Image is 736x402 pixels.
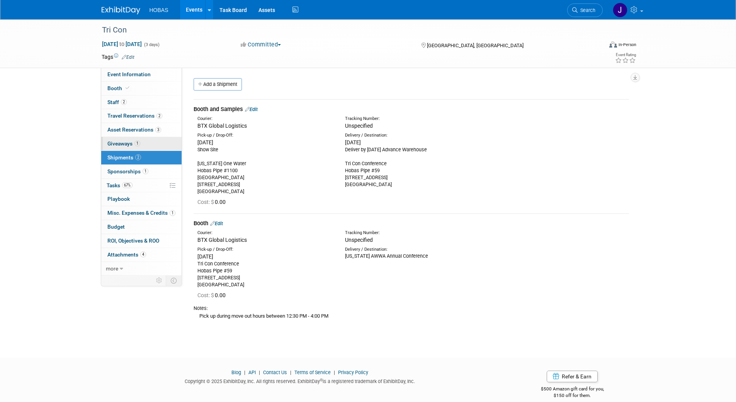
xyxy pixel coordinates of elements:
span: (3 days) [143,42,160,47]
img: ExhibitDay [102,7,140,14]
a: Playbook [101,192,182,206]
a: Giveaways1 [101,137,182,151]
span: Search [578,7,595,13]
a: Budget [101,220,182,234]
img: Jamie Coe [613,3,627,17]
button: Committed [238,41,284,49]
img: Format-Inperson.png [609,41,617,48]
div: Tri Con Conference Hobas Pipe #59 [STREET_ADDRESS] [GEOGRAPHIC_DATA] [197,260,333,288]
a: Attachments4 [101,248,182,262]
a: Blog [231,369,241,375]
span: | [242,369,247,375]
a: Staff2 [101,96,182,109]
span: 67% [122,182,133,188]
span: 2 [156,113,162,119]
div: Tracking Number: [345,116,518,122]
span: 0.00 [197,292,229,298]
span: 2 [121,99,127,105]
a: Booth [101,82,182,95]
a: Asset Reservations3 [101,123,182,137]
span: Attachments [107,251,146,258]
span: 0.00 [197,199,229,205]
div: Event Format [557,40,637,52]
a: Add a Shipment [194,78,242,91]
span: Staff [107,99,127,105]
span: Shipments [107,154,141,161]
span: | [332,369,337,375]
span: HOBAS [150,7,168,13]
div: Tracking Number: [345,230,518,236]
div: [DATE] [345,139,481,146]
div: In-Person [618,42,636,48]
span: [GEOGRAPHIC_DATA], [GEOGRAPHIC_DATA] [427,43,524,48]
div: Pick up during move out hours between 12:30 PM - 4:00 PM [194,312,629,320]
a: Privacy Policy [338,369,368,375]
span: to [118,41,126,47]
a: Travel Reservations2 [101,109,182,123]
span: more [106,265,118,272]
i: Booth reservation complete [126,86,129,90]
div: $500 Amazon gift card for you, [510,381,635,399]
span: ROI, Objectives & ROO [107,238,159,244]
span: Cost: $ [197,199,215,205]
div: Delivery / Destination: [345,132,481,139]
span: Playbook [107,196,130,202]
div: Booth [194,219,629,228]
a: Sponsorships1 [101,165,182,178]
div: Booth and Samples [194,105,629,113]
span: Budget [107,224,125,230]
div: Tri Con [99,23,591,37]
span: 1 [170,210,175,216]
span: Tasks [107,182,133,188]
a: Contact Us [263,369,287,375]
div: Deliver by [DATE] Advance Warehouse Tri Con Conference Hobas Pipe #59 [STREET_ADDRESS] [GEOGRAPHI... [345,146,481,188]
div: Courier: [197,230,333,236]
div: Pick-up / Drop-Off: [197,132,333,139]
span: Asset Reservations [107,127,161,133]
span: 2 [135,154,141,160]
a: Edit [122,55,134,60]
a: Terms of Service [294,369,331,375]
span: 3 [155,127,161,133]
span: Booth [107,85,131,91]
span: Cost: $ [197,292,215,298]
td: Personalize Event Tab Strip [153,275,166,286]
span: 1 [143,168,148,174]
span: | [257,369,262,375]
a: Shipments2 [101,151,182,164]
a: ROI, Objectives & ROO [101,234,182,248]
span: 1 [134,140,140,146]
a: Event Information [101,68,182,81]
a: more [101,262,182,275]
div: Show Site [US_STATE] One Water Hobas Pipe #1100 [GEOGRAPHIC_DATA] [STREET_ADDRESS] [GEOGRAPHIC_DATA] [197,146,333,195]
div: BTX Global Logistics [197,122,333,130]
div: Delivery / Destination: [345,246,481,253]
span: Unspecified [345,123,373,129]
div: Courier: [197,116,333,122]
a: API [248,369,256,375]
div: $150 off for them. [510,392,635,399]
sup: ® [320,378,323,382]
div: Notes: [194,305,629,312]
a: Search [567,3,603,17]
span: Giveaways [107,140,140,147]
a: Refer & Earn [547,371,598,382]
div: Copyright © 2025 ExhibitDay, Inc. All rights reserved. ExhibitDay is a registered trademark of Ex... [102,376,499,385]
span: Unspecified [345,237,373,243]
span: Misc. Expenses & Credits [107,210,175,216]
span: | [288,369,293,375]
span: Sponsorships [107,168,148,174]
a: Edit [210,221,223,226]
div: Event Rating [615,53,636,57]
a: Misc. Expenses & Credits1 [101,206,182,220]
td: Toggle Event Tabs [166,275,182,286]
div: [DATE] [197,253,333,260]
div: Pick-up / Drop-Off: [197,246,333,253]
td: Tags [102,53,134,61]
span: Travel Reservations [107,113,162,119]
div: [DATE] [197,139,333,146]
div: BTX Global Logistics [197,236,333,244]
a: Edit [245,106,258,112]
span: 4 [140,251,146,257]
span: Event Information [107,71,151,77]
